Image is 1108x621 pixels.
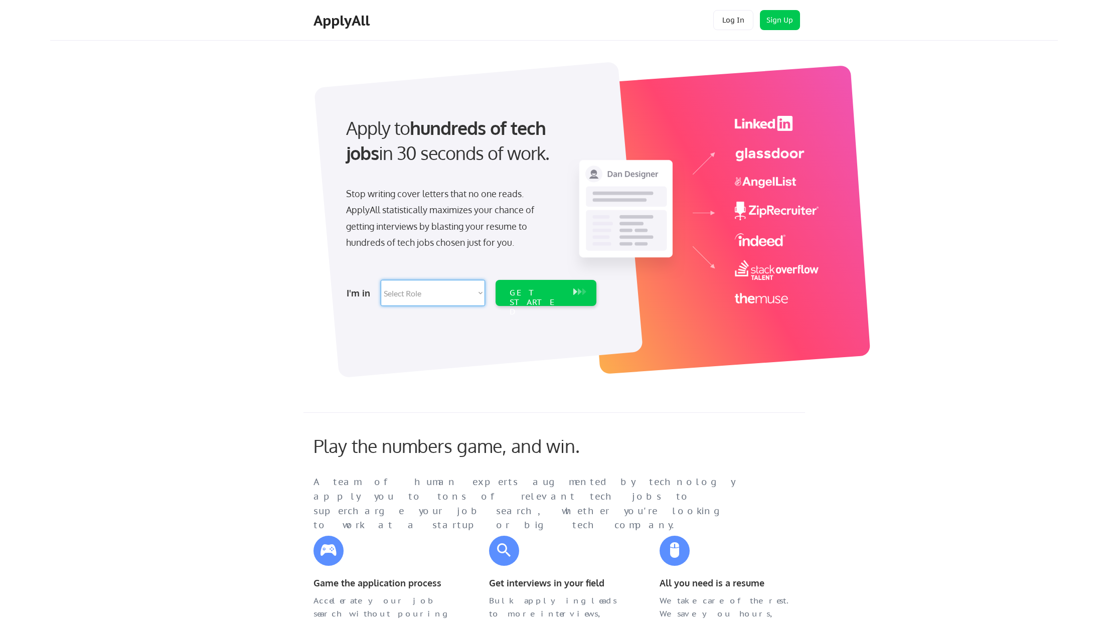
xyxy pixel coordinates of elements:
[660,576,795,590] div: All you need is a resume
[489,576,624,590] div: Get interviews in your field
[313,475,755,533] div: A team of human experts augmented by technology apply you to tons of relevant tech jobs to superc...
[713,10,753,30] button: Log In
[313,435,624,456] div: Play the numbers game, and win.
[510,288,563,317] div: GET STARTED
[313,12,373,29] div: ApplyAll
[346,116,550,164] strong: hundreds of tech jobs
[313,576,449,590] div: Game the application process
[346,186,552,251] div: Stop writing cover letters that no one reads. ApplyAll statistically maximizes your chance of get...
[346,115,592,166] div: Apply to in 30 seconds of work.
[760,10,800,30] button: Sign Up
[347,285,375,301] div: I'm in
